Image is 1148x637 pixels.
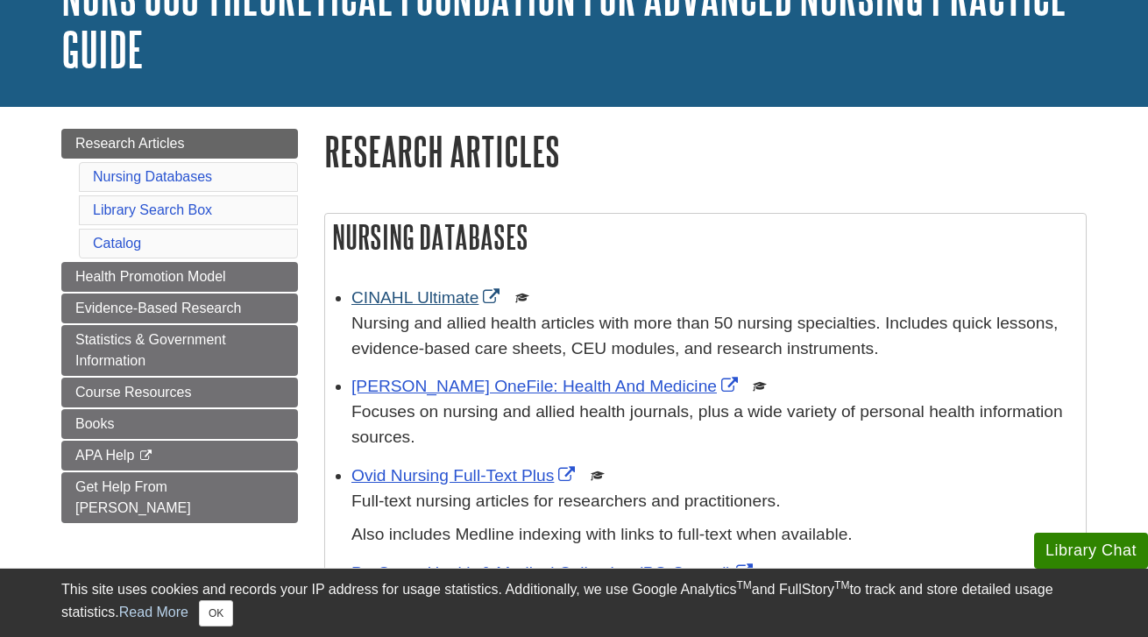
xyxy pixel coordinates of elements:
[93,202,212,217] a: Library Search Box
[138,450,153,462] i: This link opens in a new window
[1034,533,1148,569] button: Library Chat
[75,332,226,368] span: Statistics & Government Information
[61,262,298,292] a: Health Promotion Model
[61,378,298,407] a: Course Resources
[736,579,751,591] sup: TM
[351,489,1077,514] p: Full-text nursing articles for researchers and practitioners.
[324,129,1087,173] h1: Research Articles
[325,214,1086,260] h2: Nursing Databases
[351,288,504,307] a: Link opens in new window
[75,301,241,315] span: Evidence-Based Research
[61,579,1087,626] div: This site uses cookies and records your IP address for usage statistics. Additionally, we use Goo...
[834,579,849,591] sup: TM
[351,522,1077,548] p: Also includes Medline indexing with links to full-text when available.
[351,377,742,395] a: Link opens in new window
[75,269,226,284] span: Health Promotion Model
[351,311,1077,362] p: Nursing and allied health articles with more than 50 nursing specialties. Includes quick lessons,...
[75,416,114,431] span: Books
[75,448,134,463] span: APA Help
[93,236,141,251] a: Catalog
[61,325,298,376] a: Statistics & Government Information
[591,469,605,483] img: Scholarly or Peer Reviewed
[61,129,298,523] div: Guide Page Menu
[75,385,192,400] span: Course Resources
[75,136,185,151] span: Research Articles
[351,563,757,582] a: Link opens in new window
[61,441,298,471] a: APA Help
[61,294,298,323] a: Evidence-Based Research
[199,600,233,626] button: Close
[61,409,298,439] a: Books
[768,566,782,580] img: Scholarly or Peer Reviewed
[61,472,298,523] a: Get Help From [PERSON_NAME]
[753,379,767,393] img: Scholarly or Peer Reviewed
[515,291,529,305] img: Scholarly or Peer Reviewed
[61,129,298,159] a: Research Articles
[93,169,212,184] a: Nursing Databases
[119,605,188,619] a: Read More
[351,466,579,485] a: Link opens in new window
[351,400,1077,450] p: Focuses on nursing and allied health journals, plus a wide variety of personal health information...
[75,479,191,515] span: Get Help From [PERSON_NAME]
